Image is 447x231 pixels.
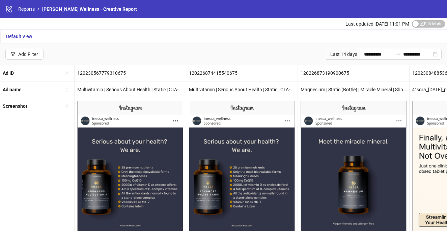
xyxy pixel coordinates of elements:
b: Ad ID [3,70,14,76]
span: Last updated [DATE] 11:01 PM [345,21,409,27]
div: Last 14 days [326,49,360,60]
div: 120226873190900675 [298,65,409,81]
a: Reports [17,5,36,13]
span: sort-ascending [64,87,68,92]
span: to [395,52,400,57]
span: swap-right [395,52,400,57]
div: 120230567779310675 [75,65,186,81]
span: sort-ascending [64,71,68,75]
span: sort-ascending [64,104,68,108]
div: Magnesium | Static (Bottle) | Miracle Mineral | Shop Now - Copy 2 [298,81,409,98]
b: Ad name [3,87,22,92]
span: Default View [6,34,32,39]
div: 120226874415540675 [186,65,298,81]
div: Multivitamin | Serious About Health | Static | CTA-Shop-Now | LP (Multivitamin) | OG - Copy [186,81,298,98]
b: Screenshot [3,103,27,109]
li: / [37,5,39,13]
button: Add Filter [5,49,44,60]
span: [PERSON_NAME] Wellness - Creative Report [42,6,137,12]
span: filter [11,52,16,57]
div: Multivitamin | Serious About Health | Static | CTA-Shop-Now | LP (Multivitamin) | OG - Copy [75,81,186,98]
div: Add Filter [18,52,38,57]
